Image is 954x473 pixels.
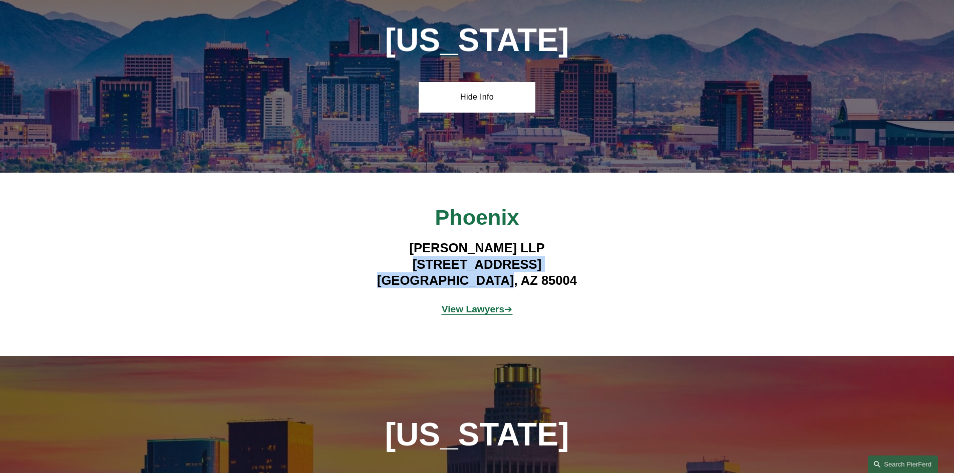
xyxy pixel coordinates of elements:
a: Hide Info [419,82,535,112]
h1: [US_STATE] [331,416,623,453]
a: View Lawyers [442,304,505,314]
a: ➔ [504,304,512,314]
span: Phoenix [435,205,519,229]
h4: [PERSON_NAME] LLP [STREET_ADDRESS] [GEOGRAPHIC_DATA], AZ 85004 [331,240,623,288]
a: Search this site [868,455,938,473]
h1: [US_STATE] [331,22,623,59]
